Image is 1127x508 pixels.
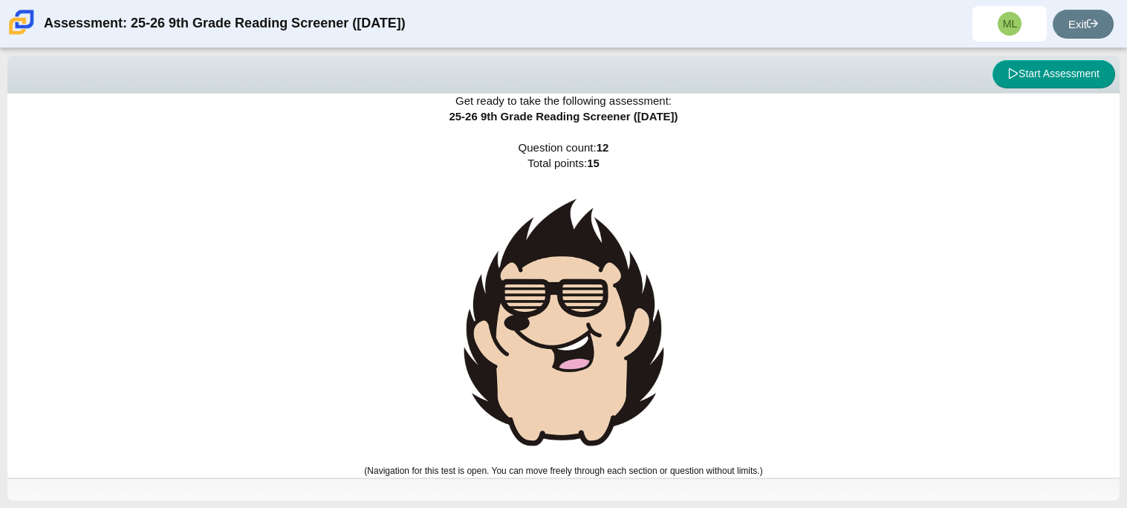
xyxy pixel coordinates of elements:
a: Exit [1053,10,1114,39]
div: Assessment: 25-26 9th Grade Reading Screener ([DATE]) [44,6,406,42]
span: Get ready to take the following assessment: [455,94,672,107]
span: ML [1003,19,1017,29]
button: Start Assessment [993,60,1115,88]
span: 25-26 9th Grade Reading Screener ([DATE]) [449,110,678,123]
span: Question count: Total points: [364,141,762,477]
b: 12 [597,141,609,154]
img: Carmen School of Science & Technology [6,7,37,38]
a: Carmen School of Science & Technology [6,27,37,40]
small: (Navigation for this test is open. You can move freely through each section or question without l... [364,466,762,476]
b: 15 [587,157,600,169]
img: hedgehog-stunna-shades.png [452,186,675,459]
